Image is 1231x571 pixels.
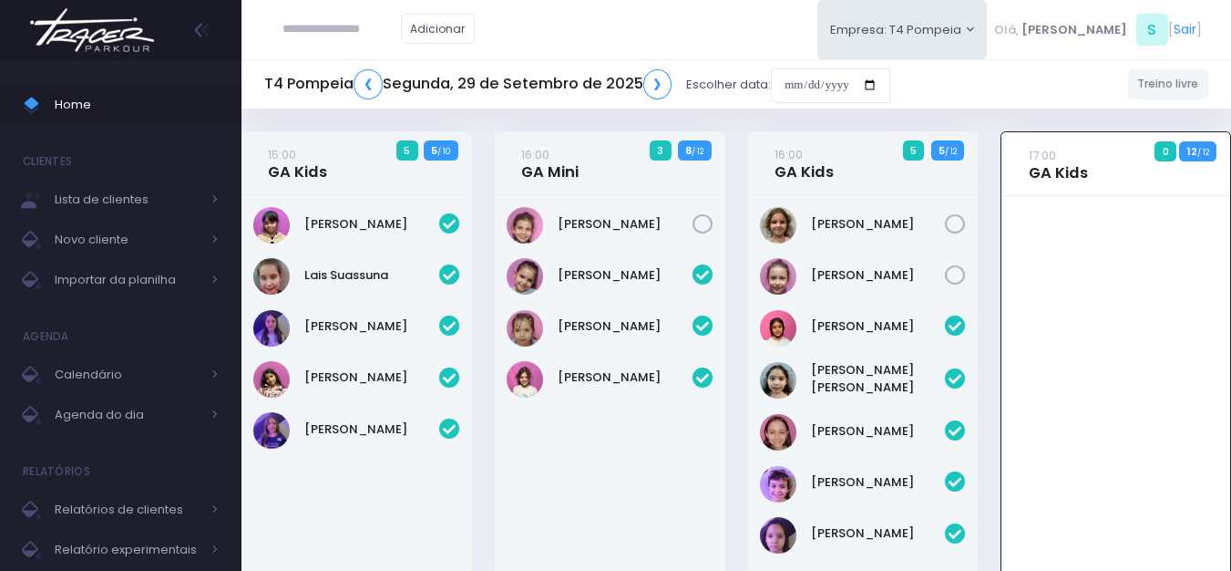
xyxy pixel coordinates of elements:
a: [PERSON_NAME] [811,215,946,234]
span: 0 [1154,141,1176,161]
a: [PERSON_NAME] [811,524,946,543]
small: 16:00 [775,146,803,163]
span: Agenda do dia [55,403,200,427]
img: Sophie Aya Porto Shimabuco [760,517,796,554]
span: 5 [903,140,925,161]
a: [PERSON_NAME] [558,317,692,336]
a: Sair [1174,20,1196,39]
a: ❯ [643,69,672,99]
img: Lia Widman [253,310,290,347]
img: Rafaela Braga [760,207,796,244]
a: Adicionar [401,14,476,44]
img: Nina Loureiro Andrusyszyn [760,466,796,503]
a: [PERSON_NAME] [304,420,439,439]
div: Escolher data: [264,64,890,106]
img: LARA SHIMABUC [507,258,543,295]
a: 15:00GA Kids [268,145,327,182]
img: Luiza Braz [253,361,290,398]
div: [ ] [987,9,1208,50]
a: Treino livre [1128,69,1209,99]
strong: 5 [939,143,945,158]
span: Olá, [994,21,1019,39]
a: [PERSON_NAME] [811,473,946,492]
img: Rafaella Medeiros [760,258,796,295]
a: [PERSON_NAME] [811,422,946,441]
span: [PERSON_NAME] [1021,21,1127,39]
img: Olivia Tozi [507,207,543,244]
a: 16:00GA Mini [521,145,579,182]
strong: 12 [1187,144,1197,159]
h4: Clientes [23,143,72,180]
span: S [1136,14,1168,46]
a: [PERSON_NAME] [558,215,692,234]
a: ❮ [354,69,383,99]
img: Clara Sigolo [760,310,796,347]
span: Calendário [55,363,200,387]
small: / 12 [945,146,957,157]
img: Lais Suassuna [253,258,290,295]
img: Luisa Yen Muller [760,362,796,399]
strong: 5 [431,143,437,158]
small: / 12 [692,146,703,157]
a: [PERSON_NAME] [304,317,439,336]
small: / 12 [1197,147,1209,158]
span: Relatório experimentais [55,538,200,562]
img: Rosa Widman [253,412,290,449]
span: 5 [396,140,418,161]
span: Home [55,93,219,117]
a: [PERSON_NAME] [304,215,439,234]
span: 3 [650,140,672,161]
h4: Agenda [23,318,69,355]
a: [PERSON_NAME] [304,369,439,387]
img: Marina Xidis Cerqueira [760,414,796,451]
img: Luísa Veludo Uchôa [507,310,543,347]
a: Lais Suassuna [304,266,439,285]
span: Relatórios de clientes [55,498,200,522]
small: 16:00 [521,146,549,163]
img: Clarice Lopes [253,207,290,244]
small: 17:00 [1029,147,1056,164]
a: [PERSON_NAME] [558,266,692,285]
span: Importar da planilha [55,268,200,292]
a: 16:00GA Kids [775,145,834,182]
span: Lista de clientes [55,188,200,212]
a: [PERSON_NAME] [811,317,946,336]
a: [PERSON_NAME] [PERSON_NAME] [811,361,946,397]
img: Mariana Tamarindo de Souza [507,361,543,398]
a: 17:00GA Kids [1029,146,1088,182]
small: 15:00 [268,146,296,163]
a: [PERSON_NAME] [811,266,946,285]
h5: T4 Pompeia Segunda, 29 de Setembro de 2025 [264,69,672,99]
small: / 10 [437,146,450,157]
span: Novo cliente [55,228,200,252]
strong: 8 [685,143,692,158]
a: [PERSON_NAME] [558,369,692,387]
h4: Relatórios [23,453,90,490]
